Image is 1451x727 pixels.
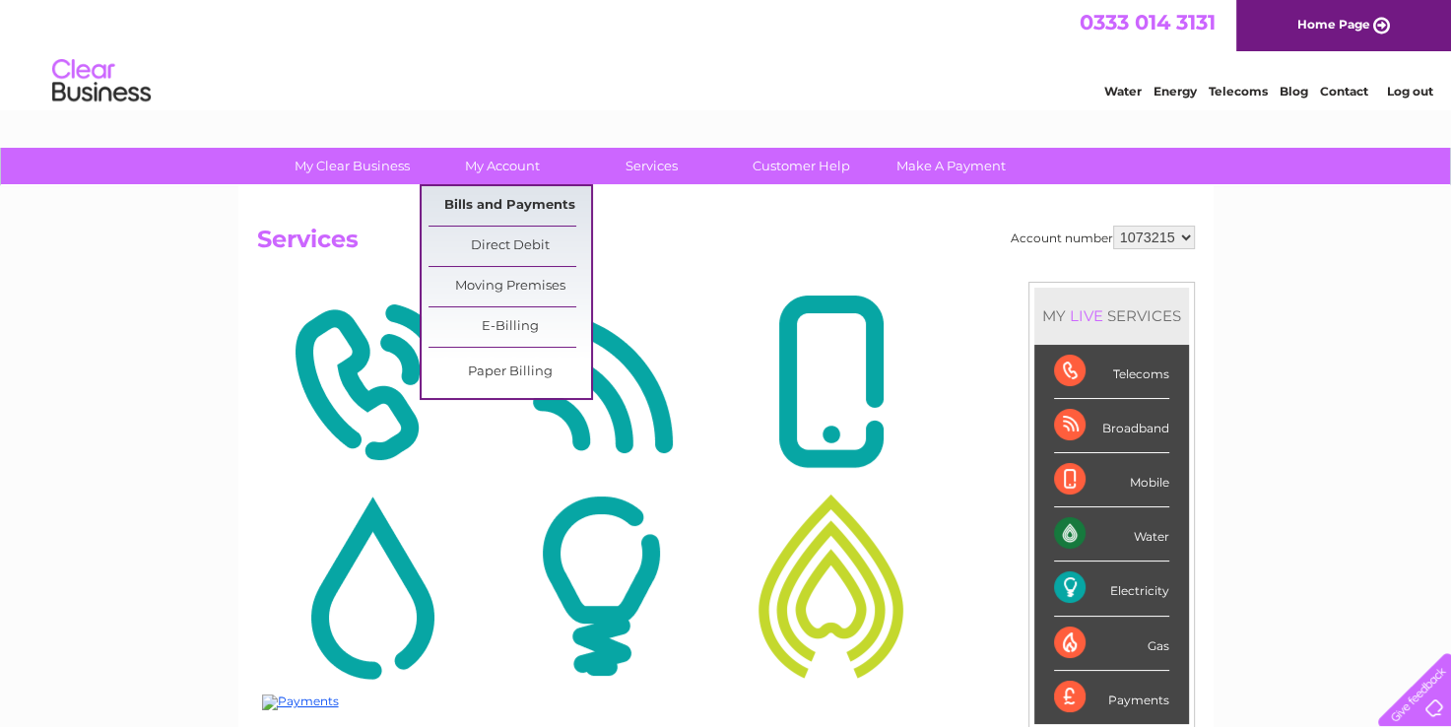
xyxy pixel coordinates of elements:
[421,148,583,184] a: My Account
[1054,671,1169,724] div: Payments
[257,226,1195,263] h2: Services
[492,287,711,478] img: Broadband
[721,287,941,478] img: Mobile
[5,11,936,96] div: Clear Business is a trading name of Verastar Limited (registered in [GEOGRAPHIC_DATA] No. 3667643...
[429,267,591,306] a: Moving Premises
[262,287,482,478] img: Telecoms
[1104,84,1142,99] a: Water
[1280,84,1308,99] a: Blog
[1154,84,1197,99] a: Energy
[1386,84,1432,99] a: Log out
[1054,507,1169,562] div: Water
[429,353,591,392] a: Paper Billing
[1054,562,1169,616] div: Electricity
[1080,10,1216,34] a: 0333 014 3131
[1066,306,1107,325] div: LIVE
[720,148,883,184] a: Customer Help
[1054,345,1169,399] div: Telecoms
[1209,84,1268,99] a: Telecoms
[429,186,591,226] a: Bills and Payments
[570,148,733,184] a: Services
[1054,453,1169,507] div: Mobile
[1320,84,1368,99] a: Contact
[262,491,482,682] img: Water
[51,51,152,111] img: logo.png
[429,227,591,266] a: Direct Debit
[429,307,591,347] a: E-Billing
[1054,399,1169,453] div: Broadband
[1054,617,1169,671] div: Gas
[1034,288,1189,344] div: MY SERVICES
[271,148,433,184] a: My Clear Business
[870,148,1032,184] a: Make A Payment
[1011,226,1195,249] div: Account number
[721,491,941,682] img: Gas
[262,694,339,710] img: Payments
[492,491,711,682] img: Electricity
